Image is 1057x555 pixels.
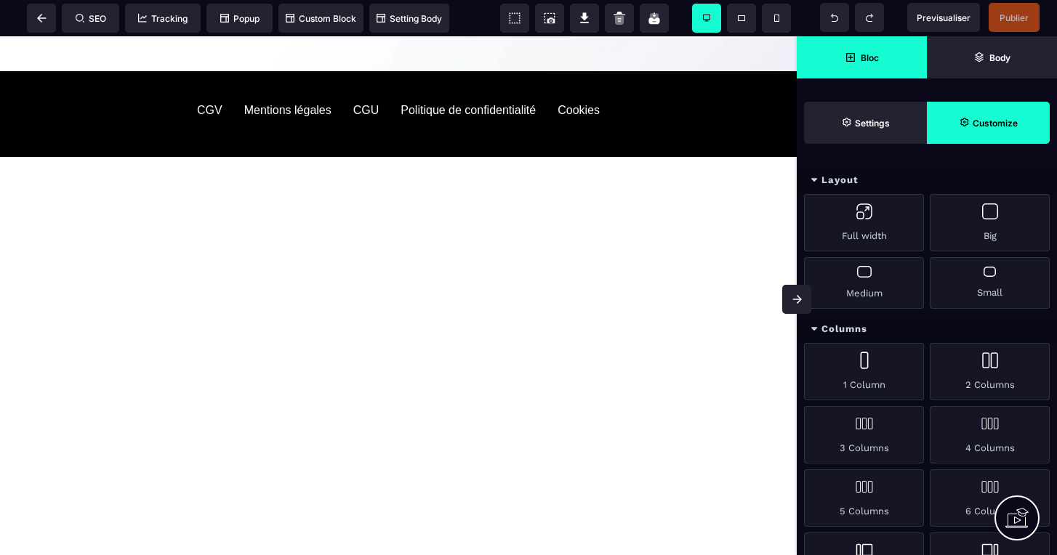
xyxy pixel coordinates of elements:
span: Popup [220,13,260,24]
div: Small [930,257,1050,309]
span: Setting Body [377,13,442,24]
div: 5 Columns [804,469,924,527]
span: Publier [1000,12,1029,23]
span: Open Style Manager [927,102,1050,144]
span: Screenshot [535,4,564,33]
div: Big [930,194,1050,251]
strong: Customize [973,118,1018,129]
strong: Body [989,52,1010,63]
div: 2 Columns [930,343,1050,400]
span: Tracking [138,13,188,24]
span: Preview [907,3,980,32]
span: View components [500,4,529,33]
span: Previsualiser [917,12,970,23]
span: Custom Block [286,13,356,24]
strong: Settings [855,118,890,129]
div: Columns [797,316,1057,343]
div: Full width [804,194,924,251]
div: 3 Columns [804,406,924,463]
div: CGU [353,68,379,81]
div: 1 Column [804,343,924,400]
span: SEO [76,13,106,24]
div: Politique de confidentialité [401,68,536,81]
div: 4 Columns [930,406,1050,463]
div: 6 Columns [930,469,1050,527]
div: Cookies [558,68,600,81]
div: CGV [197,68,222,81]
div: Medium [804,257,924,309]
strong: Bloc [861,52,879,63]
span: Open Layer Manager [927,36,1057,78]
div: Mentions légales [244,68,331,81]
span: Open Blocks [797,36,927,78]
div: Layout [797,167,1057,194]
span: Settings [804,102,927,144]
